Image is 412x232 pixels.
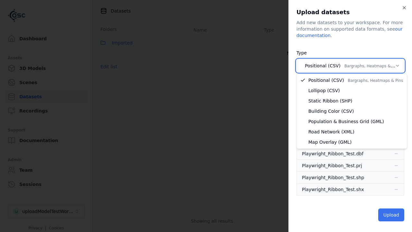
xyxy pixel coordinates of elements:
[308,77,403,83] span: Positional (CSV)
[348,78,403,83] span: Bargraphs, Heatmaps & Pins
[308,139,352,145] span: Map Overlay (GML)
[308,129,354,135] span: Road Network (XML)
[308,98,352,104] span: Static Ribbon (SHP)
[308,108,354,114] span: Building Color (CSV)
[308,118,384,125] span: Population & Business Grid (GML)
[308,87,340,94] span: Lollipop (CSV)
